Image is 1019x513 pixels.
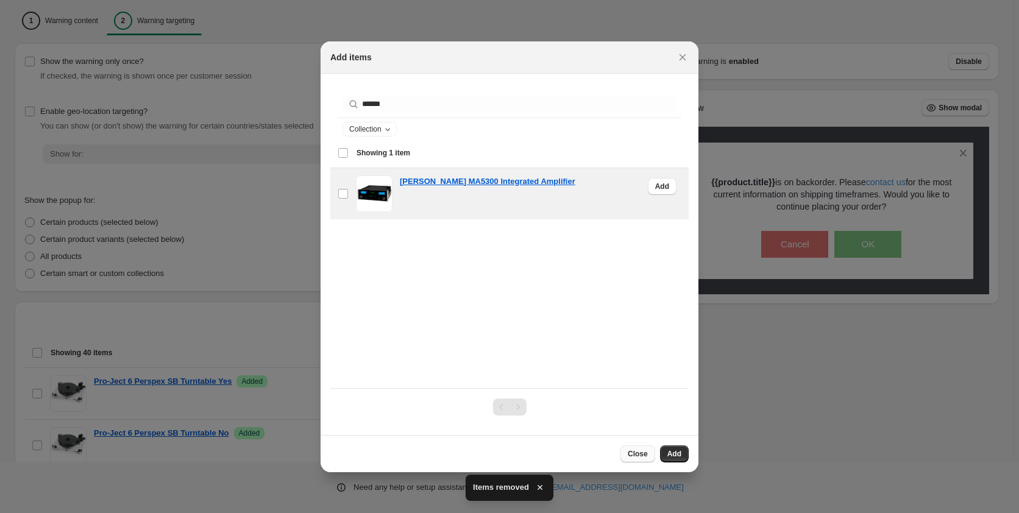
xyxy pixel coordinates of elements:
[655,182,669,191] span: Add
[620,445,655,462] button: Close
[674,49,691,66] button: Close
[628,449,648,459] span: Close
[648,178,676,195] button: Add
[330,51,372,63] h2: Add items
[349,124,382,134] span: Collection
[660,445,689,462] button: Add
[356,175,392,212] img: McIntosh MA5300 Integrated Amplifier
[667,449,681,459] span: Add
[357,148,410,158] span: Showing 1 item
[473,481,529,494] span: Items removed
[400,175,575,188] a: [PERSON_NAME] MA5300 Integrated Amplifier
[343,122,396,136] button: Collection
[493,398,527,416] nav: Pagination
